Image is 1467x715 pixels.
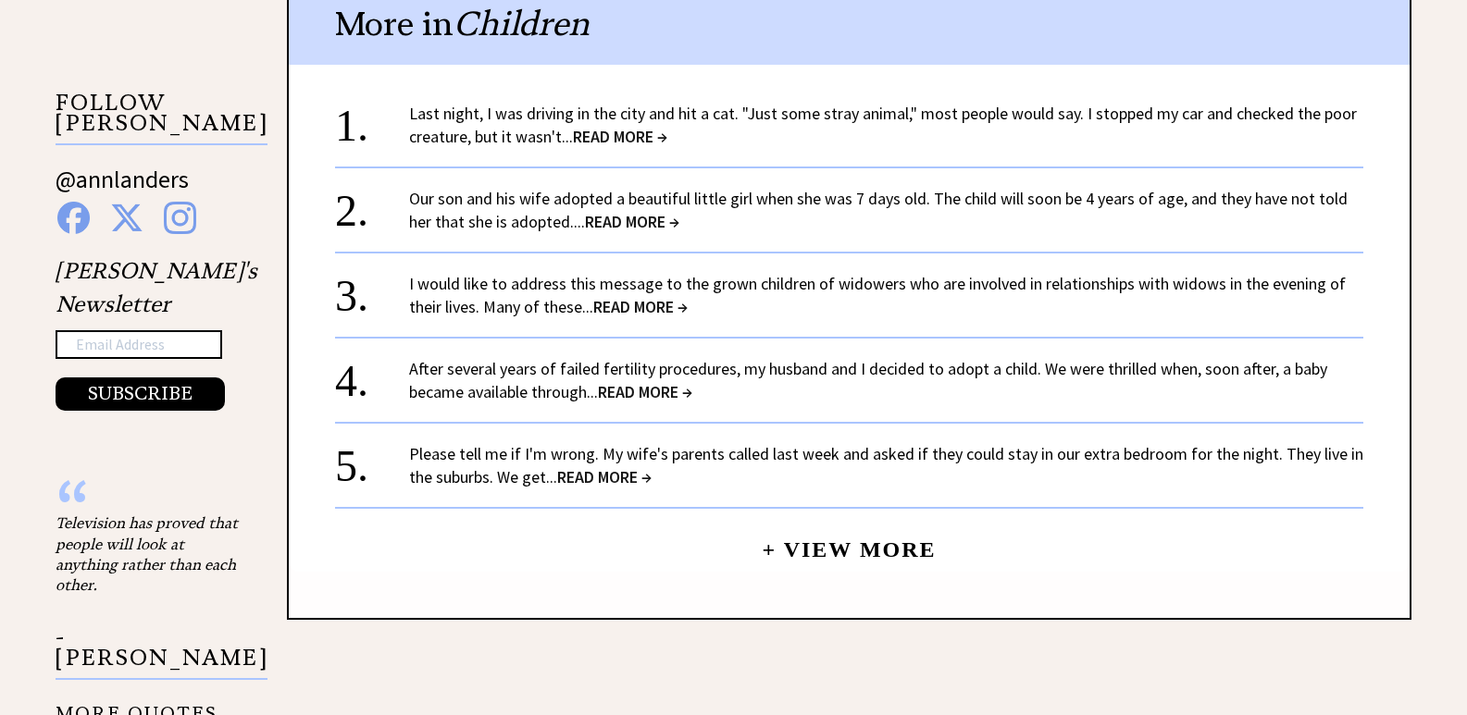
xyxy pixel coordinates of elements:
[454,3,590,44] span: Children
[409,188,1348,232] a: Our son and his wife adopted a beautiful little girl when she was 7 days old. The child will soon...
[110,202,143,234] img: x%20blue.png
[56,627,267,680] p: - [PERSON_NAME]
[56,92,267,145] p: FOLLOW [PERSON_NAME]
[57,202,90,234] img: facebook%20blue.png
[56,330,222,360] input: Email Address
[585,211,679,232] span: READ MORE →
[335,357,409,391] div: 4.
[56,164,189,213] a: @annlanders
[56,254,257,412] div: [PERSON_NAME]'s Newsletter
[335,442,409,476] div: 5.
[56,377,225,411] button: SUBSCRIBE
[56,512,241,596] div: Television has proved that people will look at anything rather than each other.
[573,126,667,147] span: READ MORE →
[593,296,688,317] span: READ MORE →
[409,358,1327,402] a: After several years of failed fertility procedures, my husband and I decided to adopt a child. We...
[56,494,241,512] div: “
[409,443,1363,487] a: Please tell me if I'm wrong. My wife's parents called last week and asked if they could stay in o...
[409,273,1346,317] a: I would like to address this message to the grown children of widowers who are involved in relati...
[557,466,652,487] span: READ MORE →
[598,381,692,402] span: READ MORE →
[762,522,936,561] a: + View More
[409,103,1357,147] a: Last night, I was driving in the city and hit a cat. "Just some stray animal," most people would ...
[335,102,409,136] div: 1.
[335,187,409,221] div: 2.
[164,202,196,234] img: instagram%20blue.png
[335,272,409,306] div: 3.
